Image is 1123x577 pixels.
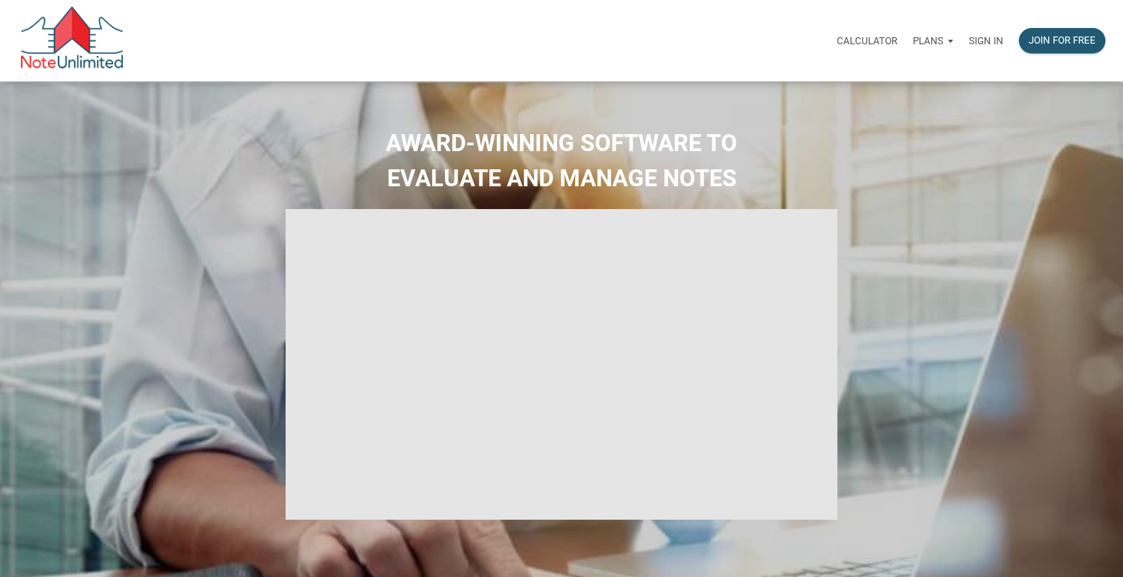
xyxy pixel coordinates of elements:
button: Plans [905,21,961,61]
p: Plans [913,35,943,47]
p: Sign in [969,35,1003,47]
a: Plans [905,20,961,61]
a: Sign in [961,20,1011,61]
h2: AWARD-WINNING SOFTWARE TO EVALUATE AND MANAGE NOTES [10,126,1113,196]
a: Join for free [1011,20,1113,61]
a: Calculator [829,20,905,61]
div: Join for free [1029,33,1096,48]
button: Join for free [1019,28,1105,53]
p: Calculator [837,35,897,47]
iframe: NoteUnlimited [286,209,837,520]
